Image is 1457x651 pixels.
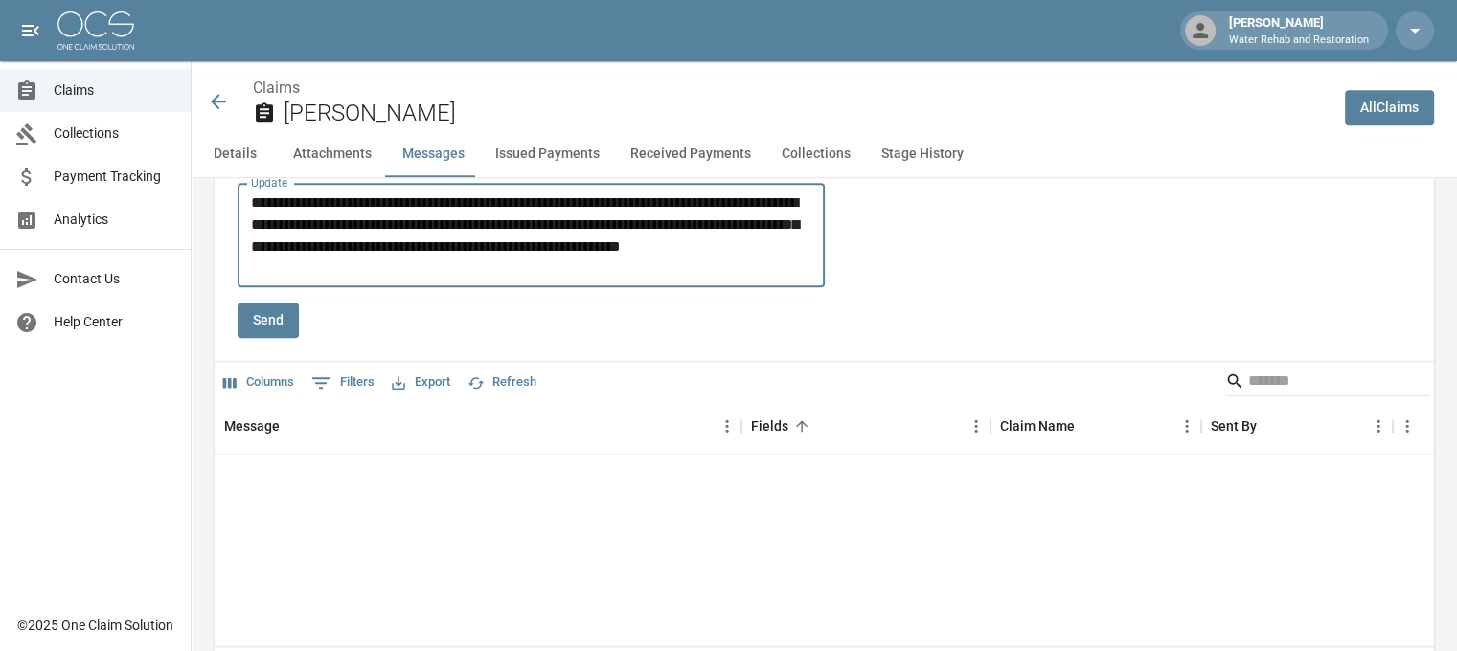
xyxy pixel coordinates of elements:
[280,413,307,439] button: Sort
[741,399,990,453] div: Fields
[251,174,287,191] label: Update
[387,368,455,397] button: Export
[1393,412,1422,440] button: Menu
[962,412,990,440] button: Menu
[1257,413,1284,439] button: Sort
[387,131,480,177] button: Messages
[1075,413,1102,439] button: Sort
[990,399,1201,453] div: Claim Name
[788,413,815,439] button: Sort
[284,100,1330,127] h2: [PERSON_NAME]
[54,123,175,144] span: Collections
[253,79,300,97] a: Claims
[253,77,1330,100] nav: breadcrumb
[11,11,50,50] button: open drawer
[866,131,979,177] button: Stage History
[1211,399,1257,453] div: Sent By
[224,399,280,453] div: Message
[307,368,379,398] button: Show filters
[17,616,173,635] div: © 2025 One Claim Solution
[54,312,175,332] span: Help Center
[463,368,541,397] button: Refresh
[54,269,175,289] span: Contact Us
[615,131,766,177] button: Received Payments
[215,399,741,453] div: Message
[57,11,134,50] img: ocs-logo-white-transparent.png
[1201,399,1393,453] div: Sent By
[1172,412,1201,440] button: Menu
[766,131,866,177] button: Collections
[1229,33,1369,49] p: Water Rehab and Restoration
[54,80,175,101] span: Claims
[751,399,788,453] div: Fields
[1000,399,1075,453] div: Claim Name
[1345,90,1434,125] a: AllClaims
[1364,412,1393,440] button: Menu
[1225,366,1430,400] div: Search
[218,368,299,397] button: Select columns
[54,167,175,187] span: Payment Tracking
[192,131,278,177] button: Details
[192,131,1457,177] div: anchor tabs
[278,131,387,177] button: Attachments
[54,210,175,230] span: Analytics
[238,303,299,338] button: Send
[1221,13,1377,48] div: [PERSON_NAME]
[480,131,615,177] button: Issued Payments
[713,412,741,440] button: Menu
